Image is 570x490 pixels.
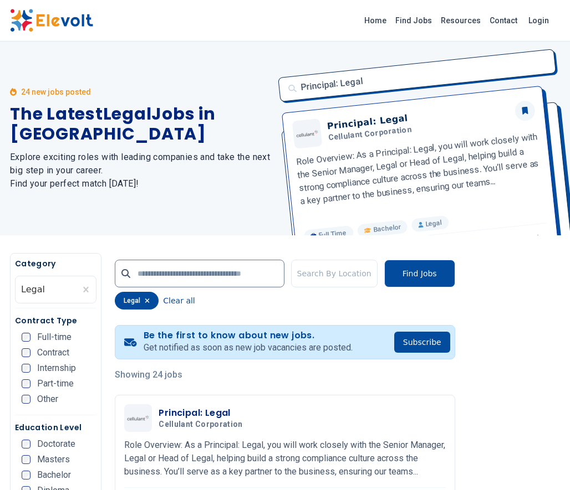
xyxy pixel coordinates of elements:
input: Internship [22,364,30,373]
p: Showing 24 jobs [115,368,455,381]
p: Get notified as soon as new job vacancies are posted. [144,341,353,354]
a: Resources [436,12,485,29]
button: Subscribe [394,332,450,353]
a: Find Jobs [391,12,436,29]
div: legal [115,292,159,310]
input: Bachelor [22,471,30,479]
span: Other [37,395,58,404]
span: Masters [37,455,70,464]
input: Other [22,395,30,404]
input: Masters [22,455,30,464]
p: Role Overview: As a Principal: Legal, you will work closely with the Senior Manager, Legal or Hea... [124,439,445,478]
h5: Category [15,258,96,269]
h2: Explore exciting roles with leading companies and take the next big step in your career. Find you... [10,151,272,190]
img: Elevolt [10,9,93,32]
h4: Be the first to know about new jobs. [144,330,353,341]
span: Bachelor [37,471,71,479]
span: Internship [37,364,76,373]
a: Home [360,12,391,29]
span: Doctorate [37,440,75,448]
input: Part-time [22,379,30,388]
a: Contact [485,12,522,29]
input: Contract [22,348,30,357]
a: Login [522,9,556,32]
span: Cellulant Corporation [159,420,242,430]
h5: Education Level [15,422,96,433]
h1: The Latest Legal Jobs in [GEOGRAPHIC_DATA] [10,104,272,144]
input: Full-time [22,333,30,342]
span: Full-time [37,333,72,342]
button: Clear all [163,292,195,310]
img: Cellulant Corporation [127,415,149,421]
h3: Principal: Legal [159,406,247,420]
input: Doctorate [22,440,30,448]
span: Part-time [37,379,74,388]
p: 24 new jobs posted [21,86,91,97]
h5: Contract Type [15,315,96,326]
button: Find Jobs [384,260,455,287]
span: Contract [37,348,69,357]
